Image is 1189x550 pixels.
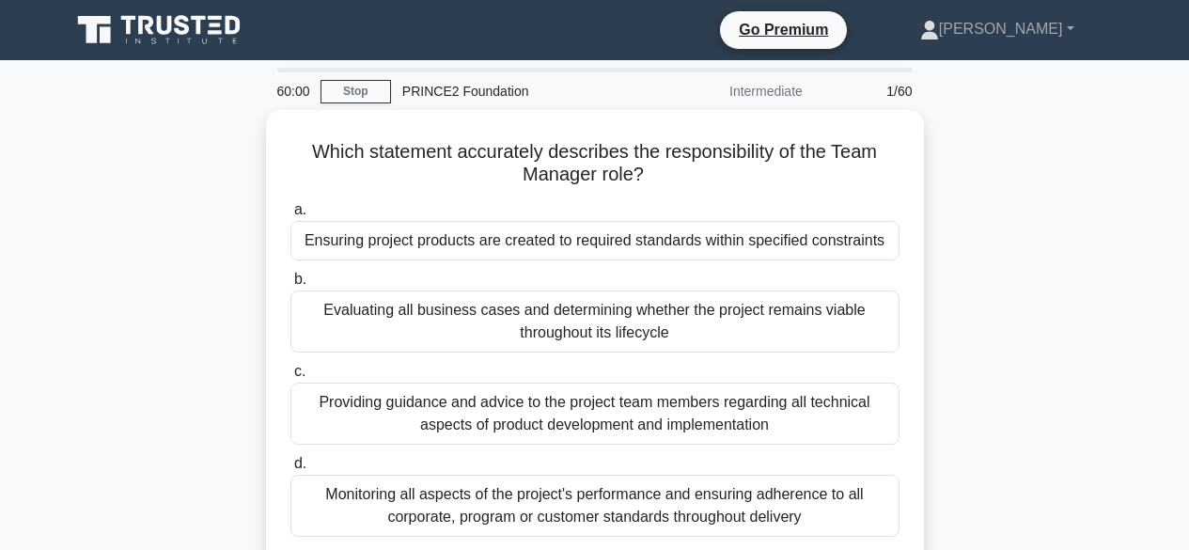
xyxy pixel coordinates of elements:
[875,10,1119,48] a: [PERSON_NAME]
[290,221,900,260] div: Ensuring project products are created to required standards within specified constraints
[391,72,649,110] div: PRINCE2 Foundation
[294,201,306,217] span: a.
[727,18,839,41] a: Go Premium
[294,455,306,471] span: d.
[814,72,924,110] div: 1/60
[290,383,900,445] div: Providing guidance and advice to the project team members regarding all technical aspects of prod...
[321,80,391,103] a: Stop
[289,140,901,187] h5: Which statement accurately describes the responsibility of the Team Manager role?
[649,72,814,110] div: Intermediate
[290,291,900,353] div: Evaluating all business cases and determining whether the project remains viable throughout its l...
[290,475,900,537] div: Monitoring all aspects of the project's performance and ensuring adherence to all corporate, prog...
[266,72,321,110] div: 60:00
[294,363,305,379] span: c.
[294,271,306,287] span: b.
